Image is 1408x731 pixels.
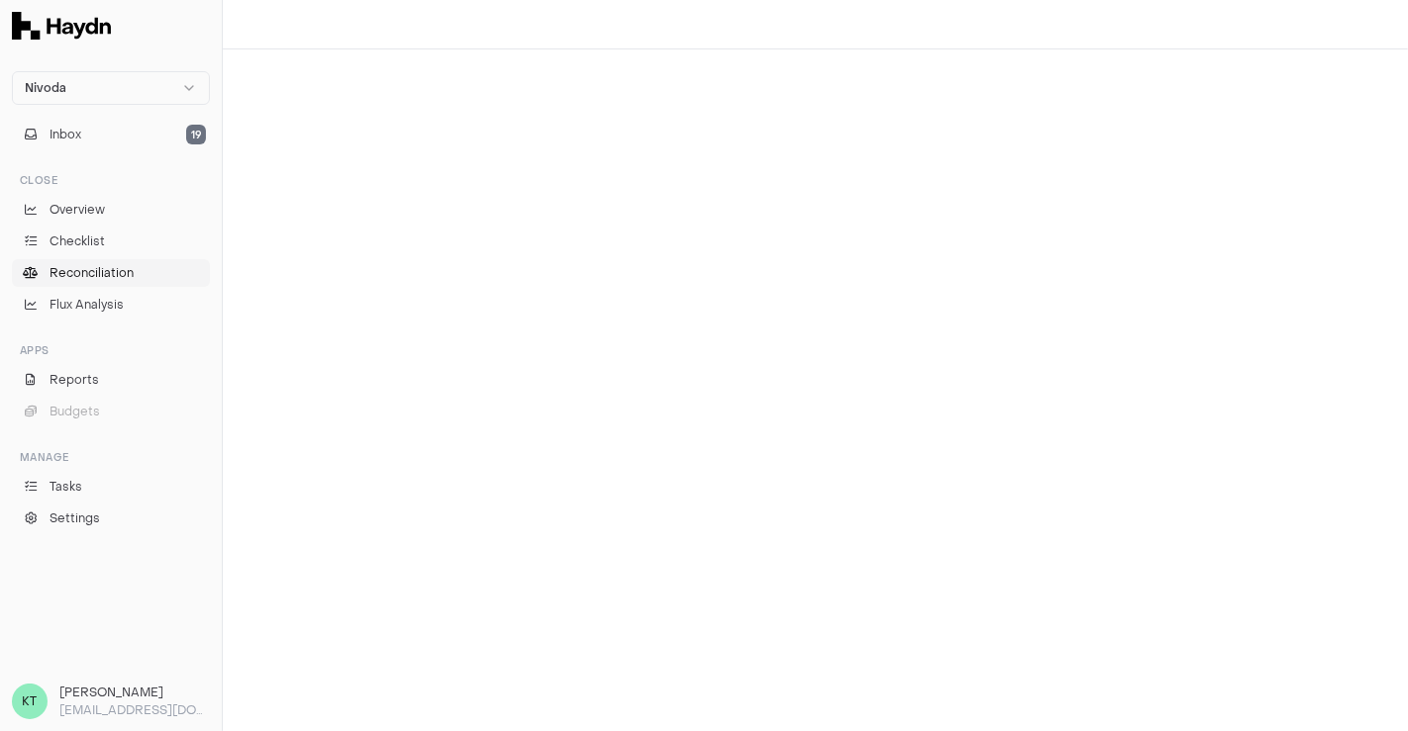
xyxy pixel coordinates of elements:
a: Reconciliation [12,259,210,287]
p: [EMAIL_ADDRESS][DOMAIN_NAME] [59,701,210,719]
span: Reconciliation [50,264,134,282]
span: Settings [50,509,100,527]
a: Reports [12,366,210,394]
a: Overview [12,196,210,224]
button: Budgets [12,398,210,425]
span: Flux Analysis [50,296,124,314]
a: Checklist [12,228,210,255]
a: Settings [12,504,210,532]
div: Apps [12,334,210,366]
span: Reports [50,371,99,389]
button: Nivoda [12,71,210,105]
span: Checklist [50,232,105,250]
a: Tasks [12,473,210,501]
div: Manage [12,441,210,473]
span: KT [12,684,48,719]
button: Inbox19 [12,121,210,148]
span: Nivoda [25,80,66,96]
span: Tasks [50,478,82,496]
a: Flux Analysis [12,291,210,319]
h3: [PERSON_NAME] [59,684,210,701]
div: Close [12,164,210,196]
span: Overview [50,201,105,219]
img: Haydn Logo [12,12,111,40]
span: Budgets [50,403,100,420]
span: Inbox [50,126,81,143]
